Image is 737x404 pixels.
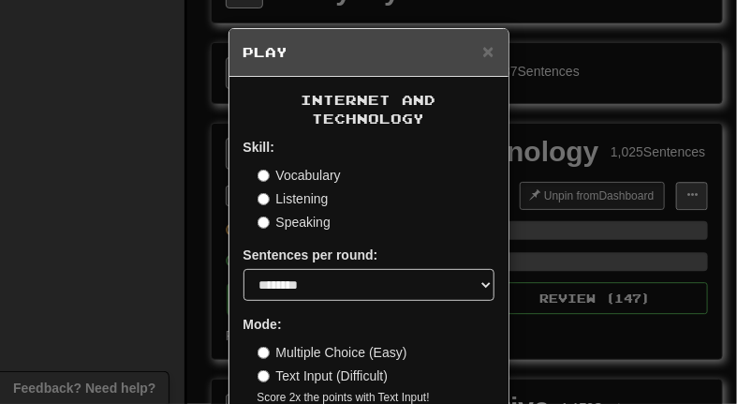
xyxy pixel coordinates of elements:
input: Text Input (Difficult) [258,370,270,382]
input: Multiple Choice (Easy) [258,347,270,359]
label: Sentences per round: [243,246,378,264]
span: Internet and Technology [302,92,436,127]
label: Multiple Choice (Easy) [258,343,407,362]
label: Text Input (Difficult) [258,367,389,385]
label: Listening [258,189,329,208]
input: Listening [258,193,270,205]
input: Speaking [258,217,270,229]
strong: Skill: [243,140,274,155]
label: Speaking [258,213,331,232]
label: Vocabulary [258,166,341,185]
h5: Play [243,43,494,62]
button: Close [482,41,494,61]
strong: Mode: [243,317,282,332]
input: Vocabulary [258,170,270,182]
span: × [482,40,494,62]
